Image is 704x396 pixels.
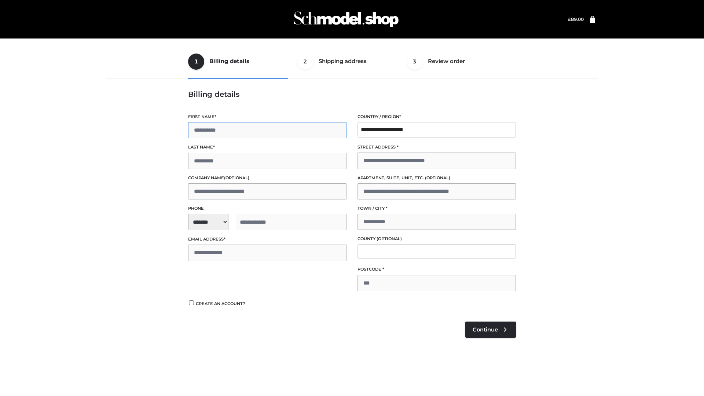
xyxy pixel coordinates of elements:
a: £89.00 [568,16,584,22]
label: First name [188,113,346,120]
span: (optional) [425,175,450,180]
input: Create an account? [188,300,195,305]
span: £ [568,16,571,22]
label: Email address [188,236,346,243]
label: Last name [188,144,346,151]
label: Country / Region [357,113,516,120]
span: (optional) [377,236,402,241]
span: (optional) [224,175,249,180]
span: Create an account? [196,301,245,306]
img: Schmodel Admin 964 [291,5,401,34]
h3: Billing details [188,90,516,99]
label: County [357,235,516,242]
label: Town / City [357,205,516,212]
label: Phone [188,205,346,212]
label: Company name [188,175,346,181]
a: Continue [465,322,516,338]
span: Continue [473,326,498,333]
bdi: 89.00 [568,16,584,22]
label: Street address [357,144,516,151]
label: Postcode [357,266,516,273]
label: Apartment, suite, unit, etc. [357,175,516,181]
